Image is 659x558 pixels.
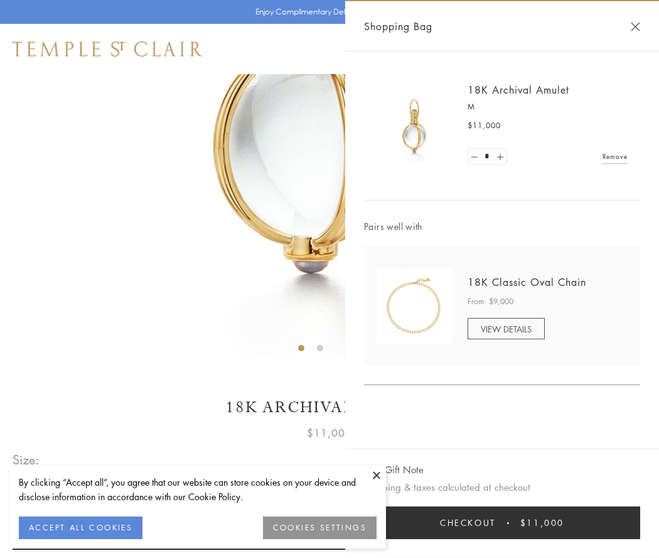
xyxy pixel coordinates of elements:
[468,101,628,113] p: M
[377,268,452,344] img: N88865-OV18
[19,475,377,504] div: By clicking “Accept all”, you agree that our website can store cookies on your device and disclos...
[13,41,202,57] img: Temple St. Clair
[440,516,496,530] span: Checkout
[377,88,452,163] img: 18K Archival Amulet
[468,149,481,165] a: Set quantity to 0
[19,517,142,539] button: ACCEPT ALL COOKIES
[13,449,40,470] span: Size:
[468,295,513,308] span: From: $9,000
[468,83,569,97] a: 18K Archival Amulet
[307,425,352,441] span: $11,000
[364,219,640,234] span: Pairs well with
[364,18,432,35] span: Shopping Bag
[263,517,377,539] button: COOKIES SETTINGS
[493,149,506,165] a: Set quantity to 2
[603,150,628,163] a: Remove
[520,516,564,530] span: $11,000
[364,479,640,495] p: Shipping & taxes calculated at checkout
[364,506,640,539] button: Checkout $11,000
[481,323,532,335] span: VIEW DETAILS
[364,462,424,478] button: Add Gift Note
[468,275,586,289] a: 18K Classic Oval Chain
[255,6,398,18] p: Enjoy Complimentary Delivery & Returns
[631,22,640,31] button: Close Shopping Bag
[468,318,545,339] a: VIEW DETAILS
[13,397,646,418] h1: 18K Archival Amulet
[468,119,501,132] span: $11,000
